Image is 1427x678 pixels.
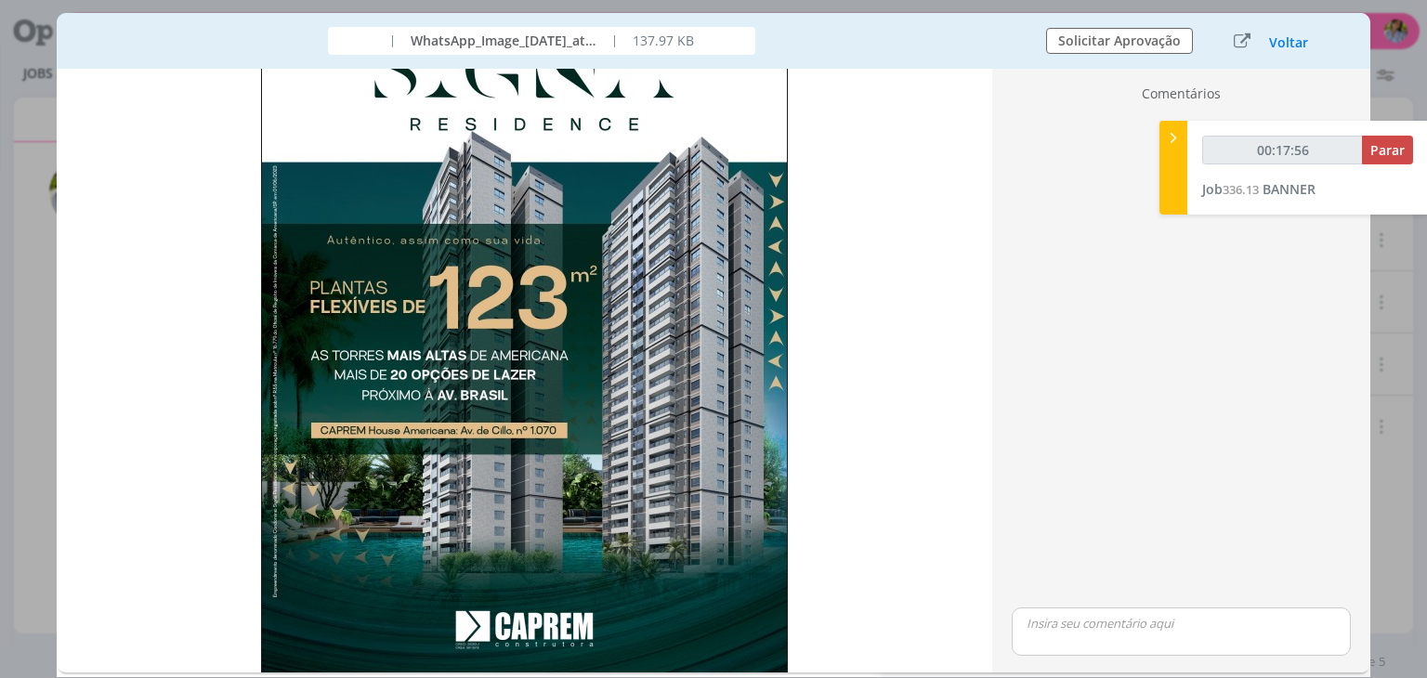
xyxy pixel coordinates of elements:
button: Parar [1362,136,1413,164]
a: Job336.13BANNER [1202,180,1316,198]
span: BANNER [1263,180,1316,198]
div: dialog [57,13,1369,677]
span: 336.13 [1223,181,1259,198]
span: Parar [1370,141,1405,159]
div: Comentários [1004,84,1358,111]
